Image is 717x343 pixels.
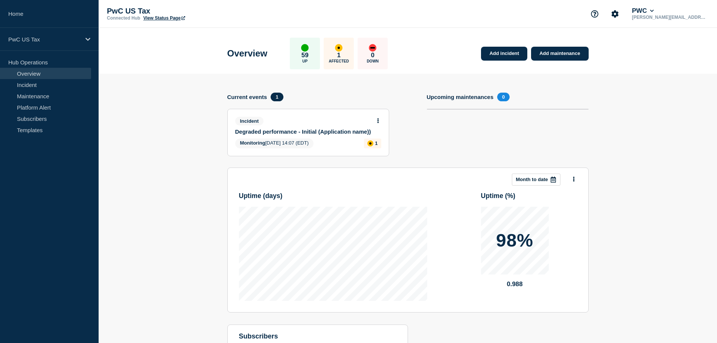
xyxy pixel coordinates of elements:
[239,192,427,200] h3: Uptime ( days )
[516,177,548,182] p: Month to date
[607,6,623,22] button: Account settings
[143,15,185,21] a: View Status Page
[301,44,309,52] div: up
[239,332,396,340] h4: subscribers
[337,52,341,59] p: 1
[8,36,81,43] p: PwC US Tax
[329,59,349,63] p: Affected
[427,94,494,100] h4: Upcoming maintenances
[302,59,308,63] p: Up
[367,59,379,63] p: Down
[107,15,140,21] p: Connected Hub
[369,44,376,52] div: down
[240,140,265,146] span: Monitoring
[235,128,371,135] a: Degraded performance - Initial (Application name))
[301,52,309,59] p: 59
[375,140,378,146] p: 1
[335,44,343,52] div: affected
[367,140,373,146] div: affected
[630,7,655,15] button: PWC
[512,174,560,186] button: Month to date
[371,52,374,59] p: 0
[227,48,268,59] h1: Overview
[496,232,533,250] p: 98%
[481,192,577,200] h3: Uptime ( % )
[235,139,314,148] span: [DATE] 14:07 (EDT)
[497,93,510,101] span: 0
[481,47,527,61] a: Add incident
[630,15,709,20] p: [PERSON_NAME][EMAIL_ADDRESS][PERSON_NAME][DOMAIN_NAME]
[481,280,549,288] p: 0.988
[587,6,603,22] button: Support
[107,7,257,15] p: PwC US Tax
[227,94,267,100] h4: Current events
[235,117,264,125] span: Incident
[271,93,283,101] span: 1
[531,47,588,61] a: Add maintenance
